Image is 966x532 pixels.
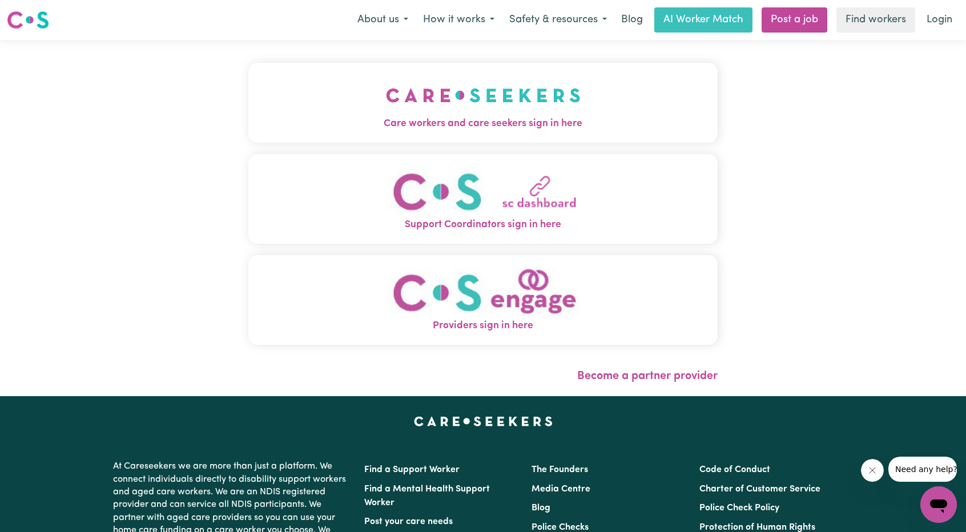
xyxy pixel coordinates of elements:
[364,485,490,507] a: Find a Mental Health Support Worker
[350,8,416,32] button: About us
[7,8,69,17] span: Need any help?
[502,8,614,32] button: Safety & resources
[7,10,49,30] img: Careseekers logo
[699,465,770,474] a: Code of Conduct
[920,7,959,33] a: Login
[416,8,502,32] button: How it works
[532,523,589,532] a: Police Checks
[414,417,553,426] a: Careseekers home page
[699,503,779,513] a: Police Check Policy
[836,7,915,33] a: Find workers
[364,517,453,526] a: Post your care needs
[762,7,827,33] a: Post a job
[248,154,718,244] button: Support Coordinators sign in here
[248,255,718,345] button: Providers sign in here
[532,465,588,474] a: The Founders
[861,459,884,482] iframe: Close message
[577,370,718,382] a: Become a partner provider
[7,7,49,33] a: Careseekers logo
[248,319,718,333] span: Providers sign in here
[654,7,752,33] a: AI Worker Match
[248,63,718,143] button: Care workers and care seekers sign in here
[699,485,820,494] a: Charter of Customer Service
[920,486,957,523] iframe: Button to launch messaging window
[699,523,815,532] a: Protection of Human Rights
[532,503,550,513] a: Blog
[248,116,718,131] span: Care workers and care seekers sign in here
[364,465,460,474] a: Find a Support Worker
[248,217,718,232] span: Support Coordinators sign in here
[532,485,590,494] a: Media Centre
[614,7,650,33] a: Blog
[888,457,957,482] iframe: Message from company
